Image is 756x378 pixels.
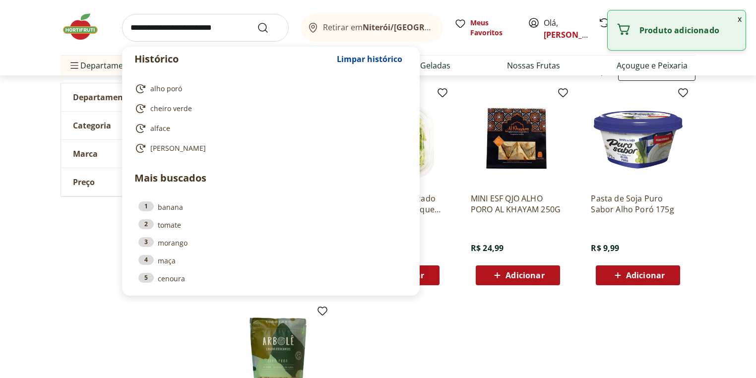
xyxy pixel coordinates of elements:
span: [PERSON_NAME] [150,143,206,153]
span: alho poró [150,84,182,94]
button: Adicionar [476,265,560,285]
span: Adicionar [626,271,665,279]
a: [PERSON_NAME] [544,29,608,40]
span: Preço [73,177,95,187]
div: 1 [138,201,154,211]
a: 3morango [138,237,403,248]
span: Olá, [544,17,588,41]
input: search [122,14,289,42]
button: Submit Search [257,22,281,34]
b: Niterói/[GEOGRAPHIC_DATA] [363,22,476,33]
span: Retirar em [323,23,433,32]
a: cheiro verde [134,103,403,115]
button: Limpar histórico [332,47,407,71]
a: Pasta de Soja Puro Sabor Alho Poró 175g [591,193,685,215]
button: Marca [61,140,210,168]
div: 3 [138,237,154,247]
a: 2tomate [138,219,403,230]
span: cheiro verde [150,104,192,114]
button: Retirar emNiterói/[GEOGRAPHIC_DATA] [301,14,442,42]
p: Produto adicionado [639,25,738,35]
span: R$ 24,99 [471,243,504,253]
a: Nossas Frutas [507,60,560,71]
p: Histórico [134,52,332,66]
a: Açougue e Peixaria [617,60,688,71]
a: alface [134,123,403,134]
span: Categoria [73,121,111,130]
img: Pasta de Soja Puro Sabor Alho Poró 175g [591,91,685,185]
div: 5 [138,273,154,283]
img: Hortifruti [61,12,110,42]
a: [PERSON_NAME] [134,142,403,154]
button: Preço [61,168,210,196]
button: Fechar notificação [734,10,746,27]
a: MINI ESF QJO ALHO PORO AL KHAYAM 250G [471,193,565,215]
button: Menu [68,54,80,77]
div: 2 [138,219,154,229]
span: Departamentos [68,54,140,77]
span: alface [150,124,170,133]
button: Categoria [61,112,210,139]
button: Departamento [61,83,210,111]
a: 5cenoura [138,273,403,284]
button: Adicionar [596,265,680,285]
span: Departamento [73,92,131,102]
a: Meus Favoritos [454,18,516,38]
img: MINI ESF QJO ALHO PORO AL KHAYAM 250G [471,91,565,185]
a: 1banana [138,201,403,212]
span: Meus Favoritos [470,18,516,38]
span: R$ 9,99 [591,243,619,253]
a: alho poró [134,83,403,95]
span: Adicionar [505,271,544,279]
div: 4 [138,255,154,265]
a: 4maça [138,255,403,266]
span: Marca [73,149,98,159]
p: Mais buscados [134,171,407,186]
span: Limpar histórico [337,55,402,63]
